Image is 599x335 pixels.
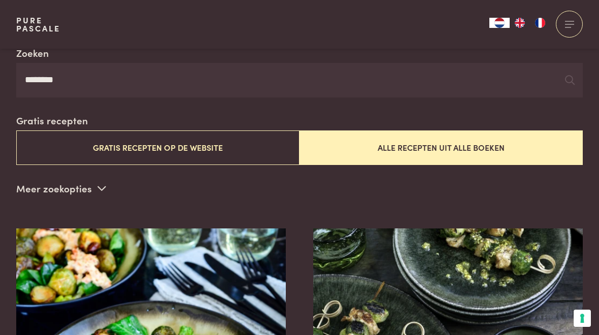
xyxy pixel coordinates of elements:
[530,18,550,28] a: FR
[574,310,591,327] button: Uw voorkeuren voor toestemming voor trackingtechnologieën
[16,113,88,128] label: Gratis recepten
[16,181,106,196] p: Meer zoekopties
[489,18,510,28] div: Language
[510,18,530,28] a: EN
[16,130,299,164] button: Gratis recepten op de website
[510,18,550,28] ul: Language list
[489,18,550,28] aside: Language selected: Nederlands
[299,130,583,164] button: Alle recepten uit alle boeken
[16,16,60,32] a: PurePascale
[16,46,49,60] label: Zoeken
[489,18,510,28] a: NL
